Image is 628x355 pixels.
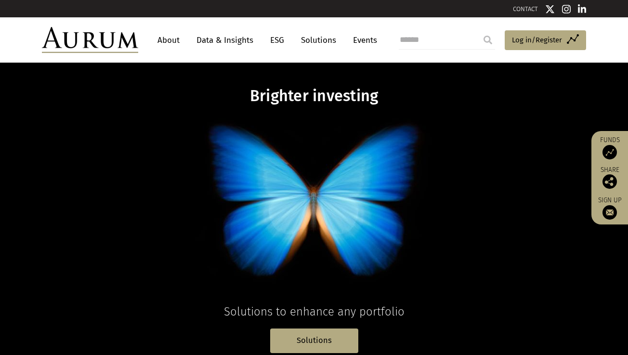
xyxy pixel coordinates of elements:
a: Solutions [296,31,341,49]
a: CONTACT [513,5,538,13]
a: Events [348,31,377,49]
img: Aurum [42,27,138,53]
a: Log in/Register [505,30,586,51]
span: Log in/Register [512,34,562,46]
img: Share this post [602,174,617,189]
h1: Brighter investing [128,87,500,105]
a: ESG [265,31,289,49]
span: Solutions to enhance any portfolio [224,305,405,318]
img: Linkedin icon [578,4,587,14]
img: Instagram icon [562,4,571,14]
a: Funds [596,136,623,159]
a: Solutions [270,329,358,353]
a: About [153,31,184,49]
img: Sign up to our newsletter [602,205,617,220]
a: Sign up [596,196,623,220]
img: Access Funds [602,145,617,159]
input: Submit [478,30,497,50]
img: Twitter icon [545,4,555,14]
a: Data & Insights [192,31,258,49]
div: Share [596,167,623,189]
